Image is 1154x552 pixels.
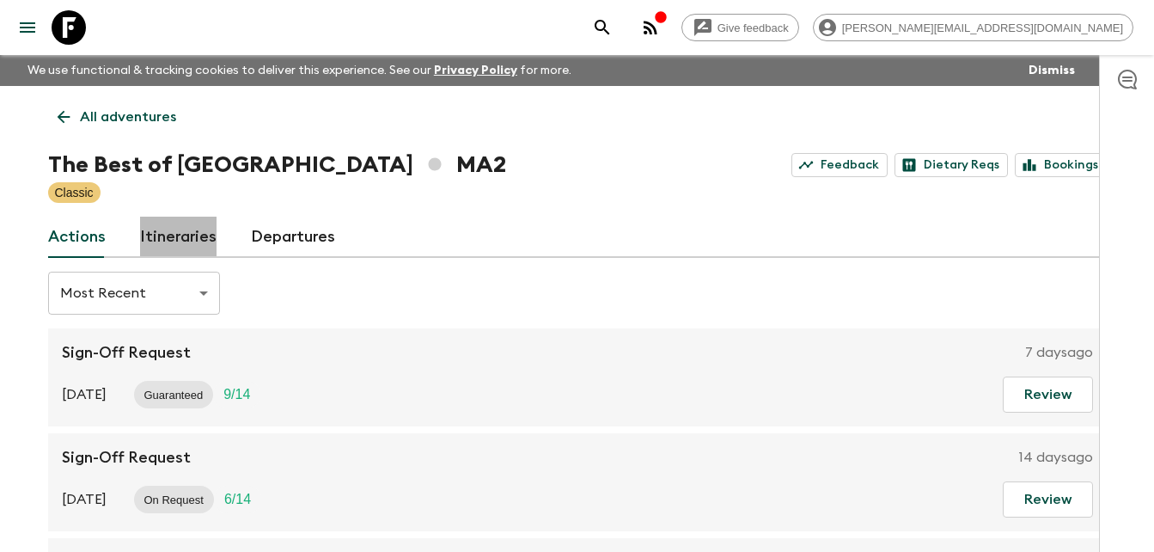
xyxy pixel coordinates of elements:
button: search adventures [585,10,620,45]
span: On Request [134,494,214,506]
h1: The Best of [GEOGRAPHIC_DATA] MA2 [48,148,506,182]
a: Give feedback [681,14,799,41]
p: 14 days ago [1019,447,1093,468]
a: Itineraries [140,217,217,258]
p: [DATE] [62,384,107,405]
a: Actions [48,217,106,258]
span: [PERSON_NAME][EMAIL_ADDRESS][DOMAIN_NAME] [833,21,1133,34]
a: All adventures [48,100,186,134]
p: Classic [55,184,94,201]
p: 9 / 14 [223,384,250,405]
span: Guaranteed [134,389,214,402]
p: Sign-Off Request [62,447,191,468]
p: [DATE] [62,489,107,510]
div: Most Recent [48,269,220,317]
a: Privacy Policy [434,64,517,77]
p: 7 days ago [1025,342,1093,363]
p: We use functional & tracking cookies to deliver this experience. See our for more. [21,55,578,86]
p: Sign-Off Request [62,342,191,363]
div: Trip Fill [214,486,261,513]
div: [PERSON_NAME][EMAIL_ADDRESS][DOMAIN_NAME] [813,14,1133,41]
a: Feedback [791,153,888,177]
span: Give feedback [708,21,798,34]
button: Review [1003,481,1093,518]
button: Review [1003,377,1093,413]
button: Dismiss [1024,58,1079,83]
p: All adventures [80,107,176,127]
p: 6 / 14 [224,489,251,510]
a: Bookings [1015,153,1107,177]
div: Trip Fill [213,381,260,408]
button: menu [10,10,45,45]
a: Departures [251,217,335,258]
a: Dietary Reqs [895,153,1008,177]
